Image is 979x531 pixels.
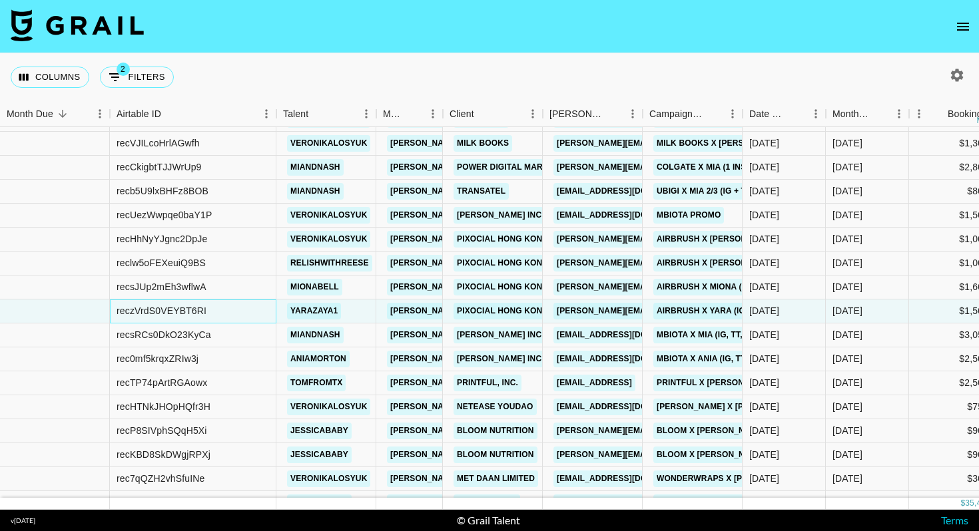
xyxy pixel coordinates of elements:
button: Sort [929,104,948,123]
a: [PERSON_NAME][EMAIL_ADDRESS][PERSON_NAME][DOMAIN_NAME] [553,159,839,176]
div: recHhNyYJgnc2DpJe [117,232,207,246]
span: 2 [117,63,130,76]
a: veronikalosyuk [287,135,370,152]
button: Sort [404,104,423,123]
button: Sort [474,104,493,123]
a: [EMAIL_ADDRESS][DOMAIN_NAME] [553,207,703,224]
div: © Grail Talent [457,514,520,527]
a: [PERSON_NAME][EMAIL_ADDRESS][PERSON_NAME][DOMAIN_NAME] [553,231,839,248]
div: 18/08/2025 [749,304,779,317]
div: Manager [383,101,404,127]
a: [PERSON_NAME][EMAIL_ADDRESS][DOMAIN_NAME] [387,351,604,367]
div: Aug '25 [832,184,862,198]
a: miandnash [287,327,344,343]
a: [PERSON_NAME][EMAIL_ADDRESS][DOMAIN_NAME] [387,207,604,224]
button: Menu [723,104,743,124]
a: [PERSON_NAME][EMAIL_ADDRESS][DOMAIN_NAME] [553,423,771,439]
div: Aug '25 [832,496,862,509]
a: [EMAIL_ADDRESS] [553,375,635,391]
div: Airtable ID [117,101,161,127]
a: veronikalosyuk [287,231,370,248]
div: 11/08/2025 [749,160,779,174]
button: Menu [806,104,826,124]
a: [PERSON_NAME][EMAIL_ADDRESS][DOMAIN_NAME] [387,303,604,319]
a: Bloom Nutrition [454,423,537,439]
a: AirBrush x [PERSON_NAME] (IG) [653,255,798,271]
div: Aug '25 [832,400,862,413]
div: Talent [283,101,308,127]
div: Aug '25 [832,304,862,317]
div: Aug '25 [832,328,862,341]
button: Menu [423,104,443,124]
div: recCkigbtTJJWrUp9 [117,160,202,174]
div: 18/08/2025 [749,376,779,389]
div: 11/08/2025 [749,496,779,509]
div: 18/08/2025 [749,328,779,341]
div: Month Due [832,101,870,127]
a: Mbiota Promo [653,207,724,224]
button: Select columns [11,67,89,88]
div: Booker [543,101,643,127]
a: [PERSON_NAME][EMAIL_ADDRESS][PERSON_NAME][DOMAIN_NAME] [553,279,839,295]
div: Date Created [749,101,787,127]
a: [PERSON_NAME][EMAIL_ADDRESS][PERSON_NAME][DOMAIN_NAME] [553,135,839,152]
a: [EMAIL_ADDRESS][DOMAIN_NAME] [553,327,703,343]
div: v [DATE] [11,516,35,525]
a: [PERSON_NAME][EMAIL_ADDRESS][DOMAIN_NAME] [387,183,604,200]
a: [PERSON_NAME][EMAIL_ADDRESS][PERSON_NAME][DOMAIN_NAME] [553,255,839,271]
div: reclw5oFEXeuiQ9BS [117,256,206,269]
a: [PERSON_NAME] Inc. [454,327,547,343]
div: recUezWwpqe0baY1P [117,208,212,222]
a: AirBrush x Miona (IG + TT) [653,279,776,295]
button: Sort [161,104,180,123]
a: [PERSON_NAME][EMAIL_ADDRESS][DOMAIN_NAME] [387,135,604,152]
a: Ubigi x Mia 2/3 (IG + TT, 3 Stories) [653,183,803,200]
a: yarazaya1 [287,303,341,319]
div: [PERSON_NAME] [549,101,604,127]
div: 11/08/2025 [749,208,779,222]
a: [PERSON_NAME][EMAIL_ADDRESS][DOMAIN_NAME] [387,399,604,415]
div: rec0mf5krqxZRIw3j [117,352,198,365]
a: [PERSON_NAME][EMAIL_ADDRESS][DOMAIN_NAME] [387,159,604,176]
img: Grail Talent [11,9,144,41]
a: [PERSON_NAME] Inc. [454,351,547,367]
a: jessicababy [287,423,352,439]
a: veronikalosyuk [287,207,370,224]
a: Printful, Inc. [454,375,521,391]
div: 18/08/2025 [749,448,779,461]
a: jessicababy [287,446,352,463]
a: WonderWraps x [PERSON_NAME] (TT, IG) [653,470,836,487]
a: Bloom x [PERSON_NAME] (IG, TT) 2/2 [653,446,813,463]
div: 18/08/2025 [749,280,779,293]
a: veronikalosyuk [287,399,370,415]
div: 11/08/2025 [749,184,779,198]
div: Aug '25 [832,160,862,174]
div: 18/08/2025 [749,424,779,437]
a: aniamorton [287,351,350,367]
a: [EMAIL_ADDRESS][DOMAIN_NAME] [553,470,703,487]
div: Aug '25 [832,472,862,485]
a: mBIOTA x Mia (IG, TT, 2 Stories) [653,327,793,343]
a: veronikalosyuk [287,470,370,487]
a: BC Babycare [454,494,520,511]
div: recTP74pArtRGAowx [117,376,207,389]
button: Menu [623,104,643,124]
div: 11/07/2025 [749,136,779,150]
div: recFj1iDEGiUW6r1k [117,496,202,509]
a: Bloom x [PERSON_NAME] (IG, TT) [653,423,800,439]
a: [EMAIL_ADDRESS][DOMAIN_NAME] [553,351,703,367]
div: Aug '25 [832,376,862,389]
a: [PERSON_NAME][EMAIL_ADDRESS][DOMAIN_NAME] [387,255,604,271]
div: Client [443,101,543,127]
div: $ [960,498,965,509]
a: NetEase YouDao [454,399,537,415]
a: tomfromtx [287,375,346,391]
a: [EMAIL_ADDRESS][DOMAIN_NAME] [553,183,703,200]
a: Printful x [PERSON_NAME] [653,375,779,391]
div: recHTNkJHOpHQfr3H [117,400,210,413]
div: Manager [376,101,443,127]
button: Show filters [100,67,174,88]
div: rec7qQZH2vhSfuINe [117,472,205,485]
button: Sort [870,104,889,123]
a: [PERSON_NAME][EMAIL_ADDRESS][DOMAIN_NAME] [553,446,771,463]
